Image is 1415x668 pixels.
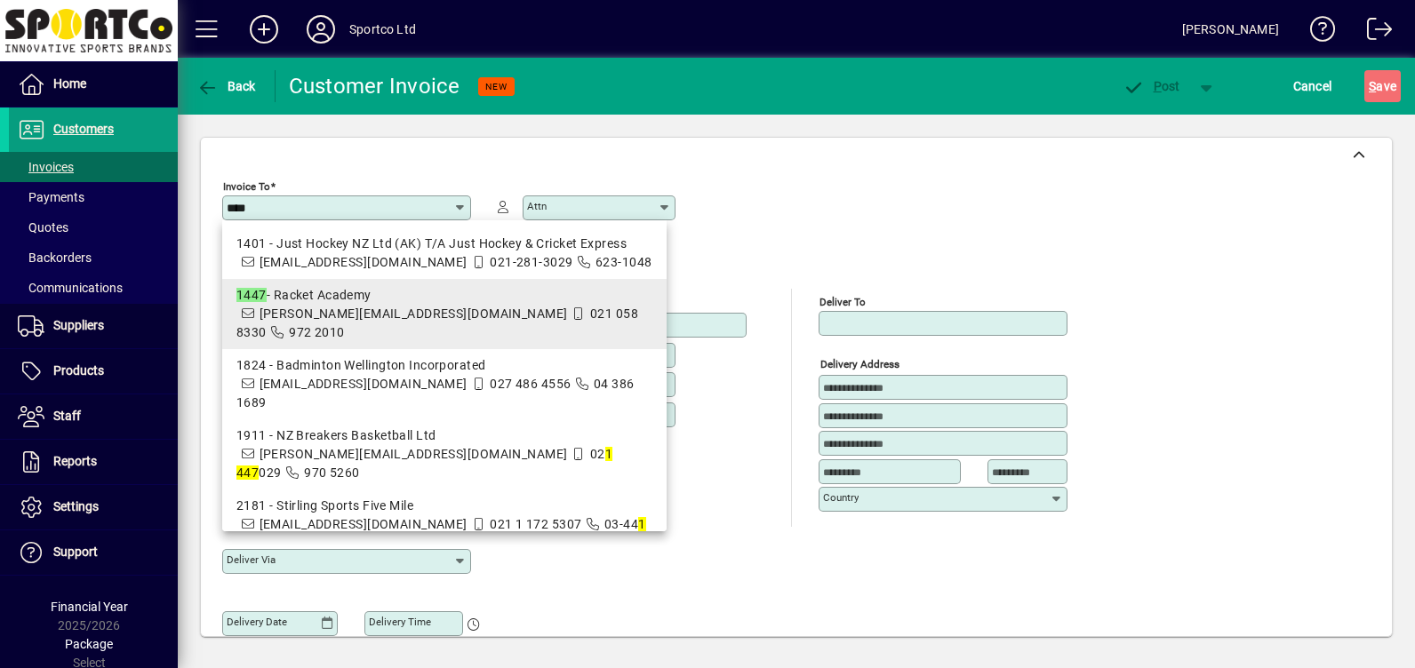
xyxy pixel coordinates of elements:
[9,304,178,348] a: Suppliers
[192,70,260,102] button: Back
[196,79,256,93] span: Back
[1369,79,1376,93] span: S
[227,553,276,566] mat-label: Deliver via
[304,465,360,480] span: 970 5260
[53,318,104,332] span: Suppliers
[53,545,98,559] span: Support
[222,227,667,279] mat-option: 1401 - Just Hockey NZ Ltd (AK) T/A Just Hockey & Cricket Express
[9,485,178,529] a: Settings
[1289,70,1337,102] button: Cancel
[1369,72,1396,100] span: ave
[53,499,99,513] span: Settings
[823,491,859,504] mat-label: Country
[490,255,572,269] span: 021-281-3029
[236,288,267,302] em: 1447
[236,13,292,45] button: Add
[236,497,652,515] div: 2181 - Stirling Sports Five Mile
[1114,70,1189,102] button: Post
[18,160,74,174] span: Invoices
[349,15,416,44] div: Sportco Ltd
[9,152,178,182] a: Invoices
[65,637,113,651] span: Package
[490,377,571,391] span: 027 486 4556
[527,200,547,212] mat-label: Attn
[227,616,287,628] mat-label: Delivery date
[53,122,114,136] span: Customers
[9,349,178,394] a: Products
[18,250,92,265] span: Backorders
[260,306,568,321] span: [PERSON_NAME][EMAIL_ADDRESS][DOMAIN_NAME]
[369,616,431,628] mat-label: Delivery time
[1182,15,1279,44] div: [PERSON_NAME]
[596,255,652,269] span: 623-1048
[53,409,81,423] span: Staff
[222,489,667,560] mat-option: 2181 - Stirling Sports Five Mile
[292,13,349,45] button: Profile
[1123,79,1180,93] span: ost
[260,255,468,269] span: [EMAIL_ADDRESS][DOMAIN_NAME]
[236,235,652,253] div: 1401 - Just Hockey NZ Ltd (AK) T/A Just Hockey & Cricket Express
[178,70,276,102] app-page-header-button: Back
[1154,79,1162,93] span: P
[222,419,667,489] mat-option: 1911 - NZ Breakers Basketball Ltd
[18,190,84,204] span: Payments
[236,426,652,445] div: 1911 - NZ Breakers Basketball Ltd
[1293,72,1332,100] span: Cancel
[53,363,104,378] span: Products
[222,349,667,419] mat-option: 1824 - Badminton Wellington Incorporated
[236,286,652,305] div: - Racket Academy
[9,440,178,484] a: Reports
[222,279,667,349] mat-option: 1447 - Racket Academy
[819,296,866,308] mat-label: Deliver To
[289,325,345,339] span: 972 2010
[1297,4,1336,61] a: Knowledge Base
[53,76,86,91] span: Home
[9,243,178,273] a: Backorders
[53,454,97,468] span: Reports
[1364,70,1401,102] button: Save
[18,220,68,235] span: Quotes
[9,62,178,107] a: Home
[18,281,123,295] span: Communications
[260,447,568,461] span: [PERSON_NAME][EMAIL_ADDRESS][DOMAIN_NAME]
[9,530,178,575] a: Support
[9,394,178,439] a: Staff
[260,377,468,391] span: [EMAIL_ADDRESS][DOMAIN_NAME]
[236,356,652,375] div: 1824 - Badminton Wellington Incorporated
[51,600,128,614] span: Financial Year
[223,180,270,193] mat-label: Invoice To
[1354,4,1393,61] a: Logout
[485,81,508,92] span: NEW
[289,72,460,100] div: Customer Invoice
[9,182,178,212] a: Payments
[9,212,178,243] a: Quotes
[9,273,178,303] a: Communications
[490,517,581,531] span: 021 1 172 5307
[260,517,468,531] span: [EMAIL_ADDRESS][DOMAIN_NAME]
